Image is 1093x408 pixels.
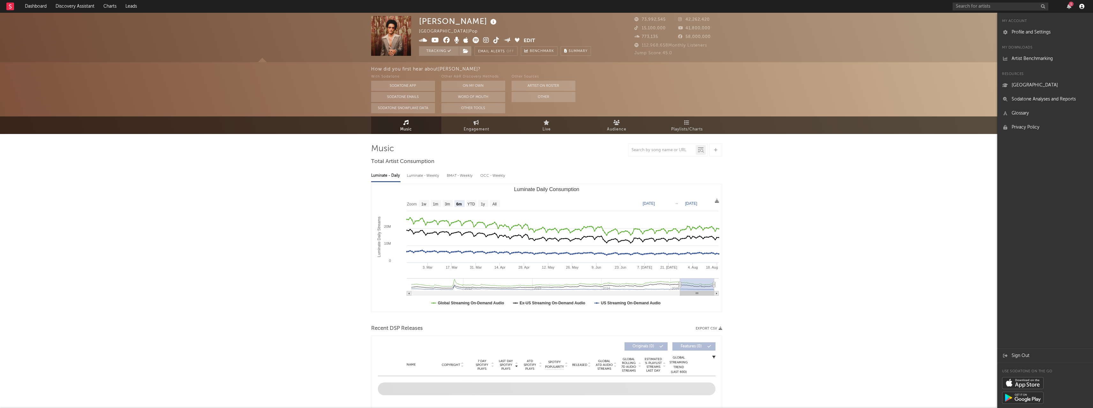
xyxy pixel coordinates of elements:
div: My Account [997,18,1093,25]
text: 7. [DATE] [637,265,652,269]
a: Glossary [997,106,1093,120]
text: Luminate Daily Streams [377,217,381,257]
button: Other Tools [441,103,505,113]
div: BMAT - Weekly [447,170,474,181]
input: Search for artists [953,3,1048,11]
text: 20M [384,225,391,228]
a: Engagement [441,116,512,134]
text: 21. [DATE] [660,265,677,269]
span: Audience [607,126,626,133]
text: 17. Mar [445,265,458,269]
span: Global ATD Audio Streams [595,359,613,371]
a: Sign Out [997,349,1093,363]
button: On My Own [441,81,505,91]
button: Edit [524,37,535,45]
span: 42,262,420 [678,18,710,22]
em: Off [506,50,514,53]
a: Sodatone Analyses and Reports [997,92,1093,106]
a: Benchmark [521,46,558,56]
text: 31. Mar [470,265,482,269]
text: Zoom [407,202,417,206]
span: 15,100,000 [634,26,666,30]
span: Estimated % Playlist Streams Last Day [645,357,662,373]
text: 0 [389,259,391,263]
a: Privacy Policy [997,120,1093,134]
div: Use Sodatone on the go [997,368,1093,375]
div: Other A&R Discovery Methods [441,73,505,81]
a: Music [371,116,441,134]
text: 10M [384,241,391,245]
span: Recent DSP Releases [371,325,423,332]
text: 23. Jun [615,265,626,269]
text: 9. Jun [591,265,601,269]
button: Word Of Mouth [441,92,505,102]
span: 112,968,658 Monthly Listeners [634,43,707,48]
div: Global Streaming Trend (Last 60D) [669,355,688,375]
text: YTD [467,202,475,206]
button: Email AlertsOff [475,46,518,56]
text: 12. May [542,265,555,269]
button: Features(0) [672,342,715,351]
span: Spotify Popularity [545,360,564,369]
span: Originals ( 0 ) [629,345,658,348]
text: 1m [433,202,438,206]
div: With Sodatone [371,73,435,81]
input: Search by song name or URL [628,148,696,153]
text: 26. May [566,265,579,269]
span: Engagement [464,126,489,133]
text: Global Streaming On-Demand Audio [438,301,504,305]
button: Summary [561,46,591,56]
span: Copyright [442,363,460,367]
div: OCC - Weekly [480,170,506,181]
span: Playlists/Charts [671,126,703,133]
svg: Luminate Daily Consumption [371,184,722,312]
span: Last Day Spotify Plays [498,359,514,371]
span: Music [400,126,412,133]
div: My Downloads [997,44,1093,52]
div: [PERSON_NAME] [419,16,498,26]
text: US Streaming On-Demand Audio [601,301,661,305]
div: Resources [997,70,1093,78]
span: Total Artist Consumption [371,158,434,166]
span: Benchmark [530,48,554,55]
div: Other Sources [512,73,575,81]
button: Sodatone Emails [371,92,435,102]
div: Luminate - Weekly [407,170,440,181]
span: ATD Spotify Plays [521,359,538,371]
a: Audience [582,116,652,134]
span: Global Rolling 7D Audio Streams [620,357,638,373]
button: Sodatone Snowflake Data [371,103,435,113]
text: Luminate Daily Consumption [514,187,579,192]
text: Ex-US Streaming On-Demand Audio [520,301,585,305]
button: Sodatone App [371,81,435,91]
text: [DATE] [643,201,655,206]
text: 3m [445,202,450,206]
button: Originals(0) [625,342,668,351]
span: Features ( 0 ) [677,345,706,348]
button: Tracking [419,46,459,56]
a: Profile and Settings [997,25,1093,39]
text: 6m [456,202,461,206]
button: Export CSV [696,327,722,330]
div: Luminate - Daily [371,170,401,181]
text: → [675,201,678,206]
a: Live [512,116,582,134]
span: 58,000,000 [678,35,711,39]
text: 3. Mar [423,265,433,269]
a: Playlists/Charts [652,116,722,134]
text: [DATE] [685,201,697,206]
span: Summary [569,49,588,53]
button: Other [512,92,575,102]
text: 28. Apr [518,265,529,269]
span: 41,800,000 [678,26,710,30]
span: Jump Score: 45.0 [634,51,672,55]
button: 1 [1067,4,1071,9]
text: 14. Apr [494,265,505,269]
span: 7 Day Spotify Plays [474,359,490,371]
text: All [492,202,496,206]
button: Artist on Roster [512,81,575,91]
text: 1y [481,202,485,206]
a: [GEOGRAPHIC_DATA] [997,78,1093,92]
span: Released [572,363,587,367]
div: [GEOGRAPHIC_DATA] | Pop [419,28,485,35]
